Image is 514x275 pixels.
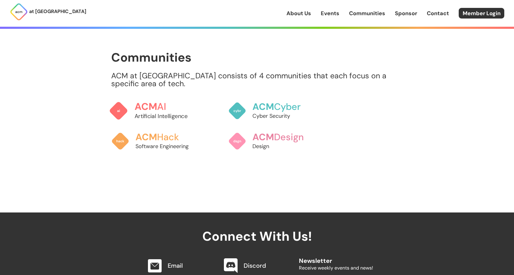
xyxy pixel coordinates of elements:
p: at [GEOGRAPHIC_DATA] [29,8,86,15]
p: ACM at [GEOGRAPHIC_DATA] consists of 4 communities that each focus on a specific area of tech. [111,72,403,88]
a: ACMDesignDesign [228,126,316,156]
img: ACM Cyber [228,102,246,120]
span: ACM [252,131,274,143]
a: Contact [427,9,449,17]
a: Events [321,9,339,17]
h3: Cyber [252,102,316,112]
h3: AI [135,101,202,112]
a: Email [168,262,183,270]
h2: Connect With Us! [141,212,373,243]
h3: Hack [135,132,199,142]
p: Artificial Intelligence [135,112,202,120]
a: ACMHackSoftware Engineering [111,126,199,156]
h2: Newsletter [299,251,373,264]
img: Discord [224,258,238,273]
img: ACM AI [109,101,128,120]
p: Receive weekly events and news! [299,264,373,272]
p: Design [252,142,316,150]
p: Cyber Security [252,112,316,120]
span: ACM [135,131,157,143]
a: at [GEOGRAPHIC_DATA] [10,3,86,21]
h1: Communities [111,51,403,64]
span: ACM [252,101,274,113]
a: About Us [286,9,311,17]
a: Discord [244,262,266,270]
p: Software Engineering [135,142,199,150]
a: ACMAIArtificial Intelligence [109,95,202,127]
img: ACM Logo [10,3,28,21]
a: ACMCyberCyber Security [228,96,316,126]
a: Communities [349,9,385,17]
a: Sponsor [395,9,417,17]
img: ACM Hack [111,132,129,150]
a: Member Login [459,8,504,19]
span: ACM [135,100,157,113]
img: ACM Design [228,132,246,150]
img: Email [148,259,162,273]
h3: Design [252,132,316,142]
